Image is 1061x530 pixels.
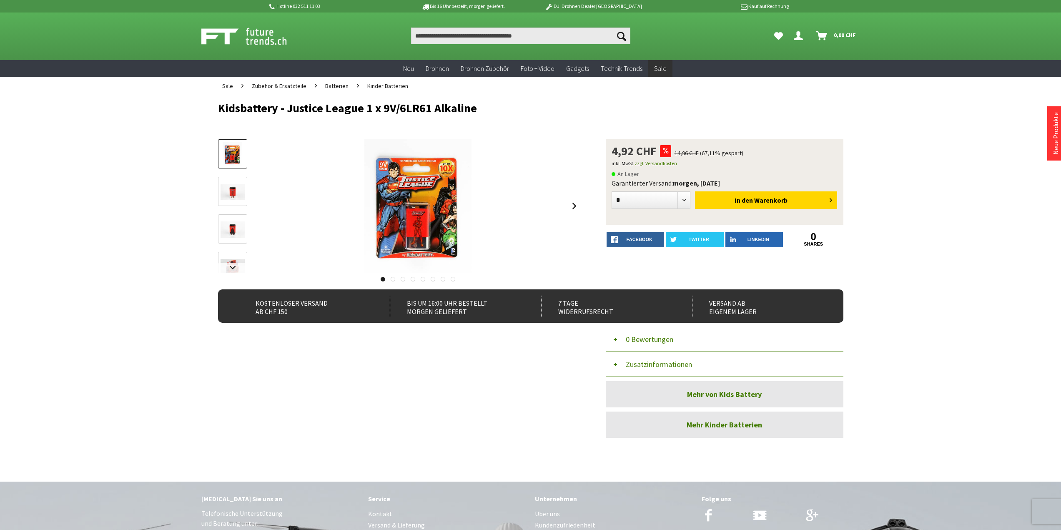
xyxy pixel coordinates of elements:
[700,149,743,157] span: (67,11% gespart)
[613,28,630,44] button: Suchen
[689,237,709,242] span: twitter
[606,381,843,407] a: Mehr von Kids Battery
[747,237,769,242] span: LinkedIn
[398,1,528,11] p: Bis 16 Uhr bestellt, morgen geliefert.
[790,28,810,44] a: Dein Konto
[321,77,353,95] a: Batterien
[1051,112,1060,155] a: Neue Produkte
[612,158,838,168] p: inkl. MwSt.
[222,82,233,90] span: Sale
[595,60,648,77] a: Technik-Trends
[521,64,554,73] span: Foto + Video
[218,102,718,114] h1: Kidsbattery - Justice League 1 x 9V/6LR61 Alkaline
[648,60,672,77] a: Sale
[606,327,843,352] button: 0 Bewertungen
[268,1,398,11] p: Hotline 032 511 11 03
[695,191,837,209] button: In den Warenkorb
[403,64,414,73] span: Neu
[535,508,693,520] a: Über uns
[627,237,652,242] span: facebook
[612,179,838,187] div: Garantierter Versand:
[223,142,242,166] img: Vorschau: Kidsbattery - Justice League 1 x 9V/6LR61 Alkaline
[754,196,788,204] span: Warenkorb
[248,77,311,95] a: Zubehör & Ersatzteile
[411,28,630,44] input: Produkt, Marke, Kategorie, EAN, Artikelnummer…
[692,296,825,316] div: Versand ab eigenem Lager
[541,296,674,316] div: 7 Tage Widerrufsrecht
[535,493,693,504] div: Unternehmen
[566,64,589,73] span: Gadgets
[601,64,642,73] span: Technik-Trends
[515,60,560,77] a: Foto + Video
[325,82,349,90] span: Batterien
[725,232,783,247] a: LinkedIn
[612,169,639,179] span: An Lager
[560,60,595,77] a: Gadgets
[834,28,856,42] span: 0,00 CHF
[461,64,509,73] span: Drohnen Zubehör
[785,232,843,241] a: 0
[606,412,843,438] a: Mehr Kinder Batterien
[785,241,843,247] a: shares
[363,77,412,95] a: Kinder Batterien
[666,232,724,247] a: twitter
[368,493,527,504] div: Service
[218,77,237,95] a: Sale
[528,1,658,11] p: DJI Drohnen Dealer [GEOGRAPHIC_DATA]
[702,493,860,504] div: Folge uns
[390,296,523,316] div: Bis um 16:00 Uhr bestellt Morgen geliefert
[201,493,360,504] div: [MEDICAL_DATA] Sie uns an
[426,64,449,73] span: Drohnen
[607,232,665,247] a: facebook
[735,196,753,204] span: In den
[673,179,720,187] b: morgen, [DATE]
[659,1,789,11] p: Kauf auf Rechnung
[397,60,420,77] a: Neu
[201,26,305,47] img: Shop Futuretrends - zur Startseite wechseln
[606,352,843,377] button: Zusatzinformationen
[770,28,787,44] a: Meine Favoriten
[654,64,667,73] span: Sale
[420,60,455,77] a: Drohnen
[367,82,408,90] span: Kinder Batterien
[455,60,515,77] a: Drohnen Zubehör
[239,296,372,316] div: Kostenloser Versand ab CHF 150
[252,82,306,90] span: Zubehör & Ersatzteile
[368,508,527,520] a: Kontakt
[675,149,699,157] span: 14,96 CHF
[813,28,860,44] a: Warenkorb
[635,160,677,166] a: zzgl. Versandkosten
[364,139,472,273] img: Kidsbattery - Justice League 1 x 9V/6LR61 Alkaline
[612,145,657,157] span: 4,92 CHF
